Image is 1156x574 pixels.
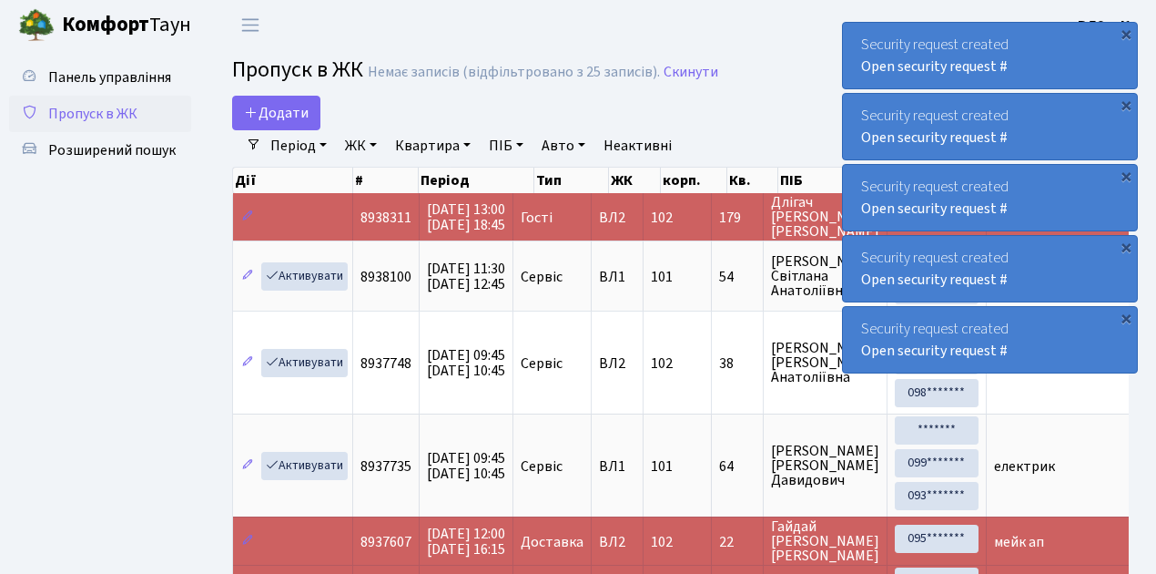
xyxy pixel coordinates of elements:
[861,56,1008,77] a: Open security request #
[338,130,384,161] a: ЖК
[727,168,778,193] th: Кв.
[244,103,309,123] span: Додати
[521,535,583,549] span: Доставка
[360,456,411,477] span: 8937735
[994,456,1055,477] span: електрик
[353,168,419,193] th: #
[994,532,1044,552] span: мейк ап
[1117,167,1135,185] div: ×
[719,459,755,474] span: 64
[62,10,149,39] b: Комфорт
[427,345,505,381] span: [DATE] 09:45 [DATE] 10:45
[771,254,879,298] span: [PERSON_NAME] Світлана Анатоліївна
[228,10,273,40] button: Переключити навігацію
[427,448,505,484] span: [DATE] 09:45 [DATE] 10:45
[263,130,334,161] a: Період
[861,128,1008,148] a: Open security request #
[771,444,879,487] span: [PERSON_NAME] [PERSON_NAME] Давидович
[771,519,879,563] span: Гайдай [PERSON_NAME] [PERSON_NAME]
[719,356,755,371] span: 38
[261,452,348,480] a: Активувати
[843,236,1137,302] div: Security request created
[843,165,1137,231] div: Security request created
[48,104,137,124] span: Пропуск в ЖК
[232,96,320,130] a: Додати
[48,67,171,87] span: Панель управління
[843,94,1137,159] div: Security request created
[1117,96,1135,114] div: ×
[360,532,411,552] span: 8937607
[719,210,755,225] span: 179
[521,210,553,225] span: Гості
[664,64,718,81] a: Скинути
[1117,238,1135,256] div: ×
[388,130,478,161] a: Квартира
[521,356,563,371] span: Сервіс
[771,341,879,384] span: [PERSON_NAME] [PERSON_NAME] Анатоліївна
[482,130,531,161] a: ПІБ
[719,270,755,284] span: 54
[9,96,191,132] a: Пропуск в ЖК
[360,208,411,228] span: 8938311
[534,168,609,193] th: Тип
[427,524,505,559] span: [DATE] 12:00 [DATE] 16:15
[1117,25,1135,43] div: ×
[651,456,673,477] span: 101
[651,267,673,287] span: 101
[368,64,660,81] div: Немає записів (відфільтровано з 25 записів).
[861,341,1008,361] a: Open security request #
[427,200,505,235] span: [DATE] 13:00 [DATE] 18:45
[521,459,563,474] span: Сервіс
[778,168,903,193] th: ПІБ
[1078,15,1134,36] a: ВЛ2 -. К.
[771,195,879,239] span: Длігач [PERSON_NAME] [PERSON_NAME]
[18,7,55,44] img: logo.png
[427,259,505,294] span: [DATE] 11:30 [DATE] 12:45
[261,262,348,291] a: Активувати
[599,459,635,474] span: ВЛ1
[599,356,635,371] span: ВЛ2
[360,267,411,287] span: 8938100
[609,168,661,193] th: ЖК
[661,168,727,193] th: корп.
[521,270,563,284] span: Сервіс
[419,168,534,193] th: Період
[651,354,673,374] span: 102
[599,210,635,225] span: ВЛ2
[599,270,635,284] span: ВЛ1
[9,132,191,169] a: Розширений пошук
[843,23,1137,88] div: Security request created
[1117,309,1135,327] div: ×
[48,140,176,160] span: Розширений пошук
[360,354,411,374] span: 8937748
[719,535,755,549] span: 22
[651,532,673,552] span: 102
[261,349,348,377] a: Активувати
[861,270,1008,290] a: Open security request #
[232,54,363,86] span: Пропуск в ЖК
[233,168,353,193] th: Дії
[534,130,593,161] a: Авто
[843,307,1137,373] div: Security request created
[596,130,679,161] a: Неактивні
[861,199,1008,219] a: Open security request #
[651,208,673,228] span: 102
[62,10,191,41] span: Таун
[599,535,635,549] span: ВЛ2
[9,59,191,96] a: Панель управління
